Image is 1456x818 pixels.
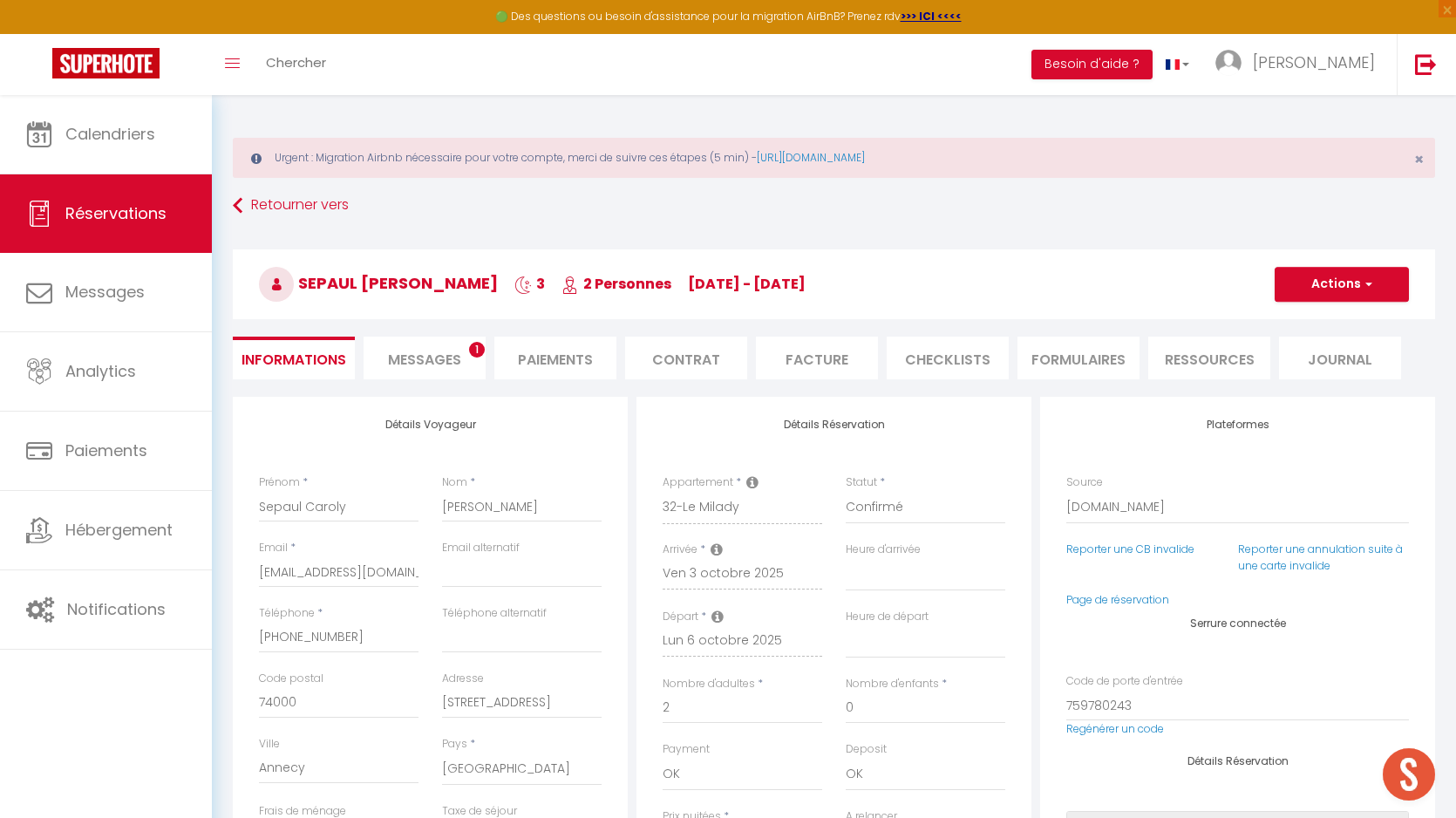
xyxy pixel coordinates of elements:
[266,53,326,72] span: Chercher
[663,419,1005,431] h4: Détails Réservation
[1066,673,1183,690] label: Code de porte d'entrée
[846,741,887,758] label: Deposit
[1238,542,1403,573] a: Reporter une annulation suite à une carte invalide
[1415,53,1437,75] img: logout
[625,337,747,379] li: Contrat
[846,542,921,558] label: Heure d'arrivée
[442,540,520,556] label: Email alternatif
[67,598,166,620] span: Notifications
[52,48,160,78] img: Super Booking
[65,123,155,145] span: Calendriers
[1202,34,1397,95] a: ... [PERSON_NAME]
[756,337,878,379] li: Facture
[688,274,806,294] span: [DATE] - [DATE]
[1253,51,1375,73] span: [PERSON_NAME]
[846,676,939,692] label: Nombre d'enfants
[1031,50,1153,79] button: Besoin d'aide ?
[1148,337,1270,379] li: Ressources
[1414,152,1424,167] button: Close
[1066,419,1409,431] h4: Plateformes
[1066,721,1164,736] a: Regénérer un code
[663,542,697,558] label: Arrivée
[1215,50,1242,76] img: ...
[259,419,602,431] h4: Détails Voyageur
[259,605,315,622] label: Téléphone
[442,605,547,622] label: Téléphone alternatif
[233,337,355,379] li: Informations
[1066,592,1169,607] a: Page de réservation
[561,274,671,294] span: 2 Personnes
[846,609,929,625] label: Heure de départ
[901,9,962,24] a: >>> ICI <<<<
[1066,474,1103,491] label: Source
[442,736,467,753] label: Pays
[65,281,145,303] span: Messages
[514,274,545,294] span: 3
[663,609,698,625] label: Départ
[253,34,339,95] a: Chercher
[887,337,1009,379] li: CHECKLISTS
[233,190,1435,222] a: Retourner vers
[1066,755,1409,767] h4: Détails Réservation
[1275,267,1409,302] button: Actions
[1017,337,1140,379] li: FORMULAIRES
[388,350,461,370] span: Messages
[259,272,498,294] span: Sepaul [PERSON_NAME]
[65,360,136,382] span: Analytics
[233,138,1435,178] div: Urgent : Migration Airbnb nécessaire pour votre compte, merci de suivre ces étapes (5 min) -
[663,474,733,491] label: Appartement
[1066,617,1409,630] h4: Serrure connectée
[1414,148,1424,170] span: ×
[65,519,173,541] span: Hébergement
[846,474,877,491] label: Statut
[65,202,167,224] span: Réservations
[1279,337,1401,379] li: Journal
[1066,542,1194,556] a: Reporter une CB invalide
[663,676,755,692] label: Nombre d'adultes
[494,337,616,379] li: Paiements
[442,671,484,687] label: Adresse
[757,150,865,165] a: [URL][DOMAIN_NAME]
[259,736,280,753] label: Ville
[442,474,467,491] label: Nom
[259,671,323,687] label: Code postal
[259,540,288,556] label: Email
[663,741,710,758] label: Payment
[469,342,485,358] span: 1
[259,474,300,491] label: Prénom
[1383,748,1435,801] div: Ouvrir le chat
[65,440,147,461] span: Paiements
